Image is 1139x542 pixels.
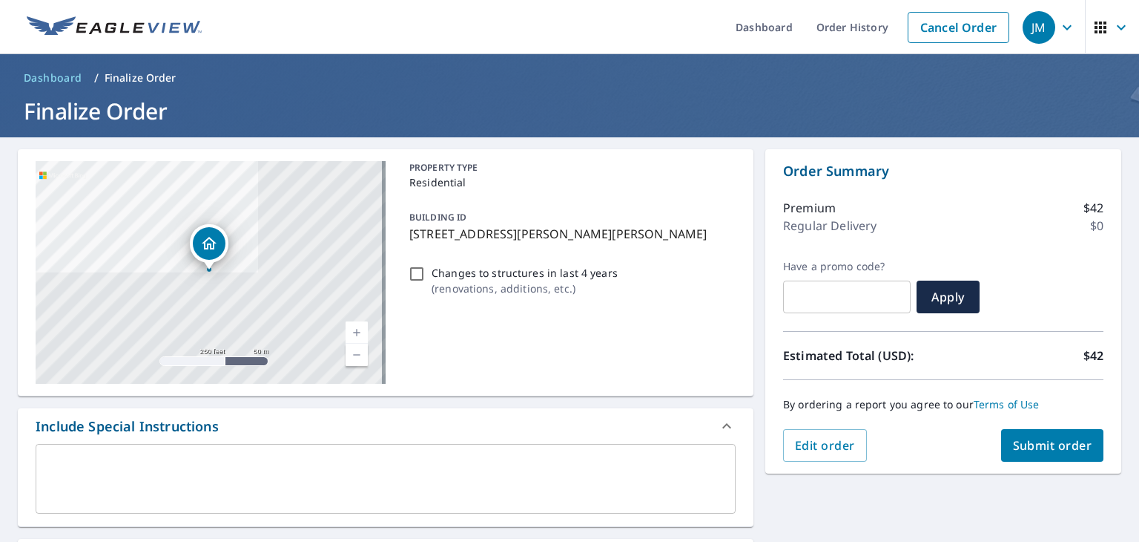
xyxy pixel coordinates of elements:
nav: breadcrumb [18,66,1121,90]
a: Current Level 17, Zoom Out [346,344,368,366]
label: Have a promo code? [783,260,911,273]
span: Apply [928,289,968,305]
p: Changes to structures in last 4 years [432,265,618,281]
p: $42 [1083,199,1103,217]
p: [STREET_ADDRESS][PERSON_NAME][PERSON_NAME] [409,225,730,243]
span: Dashboard [24,71,82,85]
p: Finalize Order [105,71,176,85]
div: Dropped pin, building 1, Residential property, 9528 W Gibbs Lake Rd Edgerton, WI 53534 [190,224,228,270]
button: Submit order [1001,429,1104,462]
p: $0 [1090,217,1103,235]
button: Apply [917,281,980,313]
a: Current Level 17, Zoom In [346,321,368,344]
p: PROPERTY TYPE [409,161,730,174]
p: $42 [1083,347,1103,365]
p: ( renovations, additions, etc. ) [432,281,618,296]
p: Regular Delivery [783,217,876,235]
span: Edit order [795,437,855,454]
p: By ordering a report you agree to our [783,398,1103,411]
div: Include Special Instructions [18,408,753,444]
p: Premium [783,199,836,217]
p: BUILDING ID [409,211,466,223]
p: Residential [409,174,730,190]
h1: Finalize Order [18,96,1121,126]
p: Order Summary [783,161,1103,181]
button: Edit order [783,429,867,462]
a: Dashboard [18,66,88,90]
img: EV Logo [27,16,202,39]
li: / [94,69,99,87]
div: JM [1023,11,1055,44]
a: Cancel Order [908,12,1009,43]
a: Terms of Use [974,397,1040,411]
span: Submit order [1013,437,1092,454]
div: Include Special Instructions [36,417,219,437]
p: Estimated Total (USD): [783,347,943,365]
